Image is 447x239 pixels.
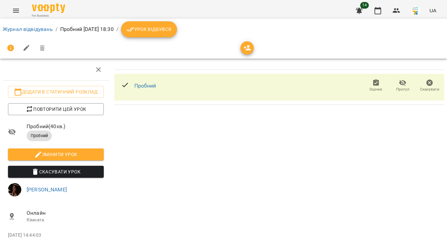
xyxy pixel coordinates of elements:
button: Menu [8,3,24,19]
span: Скасувати [420,87,439,92]
span: 14 [360,2,369,9]
button: Скасувати Урок [8,166,104,178]
p: [DATE] 14:44:03 [8,232,104,239]
span: Додати в статичний розклад [13,88,98,96]
span: Змінити урок [13,150,98,158]
a: [PERSON_NAME] [27,186,67,193]
p: Пробний [DATE] 18:30 [60,25,114,33]
button: Додати в статичний розклад [8,86,104,98]
img: 1b79b5faa506ccfdadca416541874b02.jpg [8,183,21,196]
button: UA [427,4,439,17]
span: Оцінки [370,87,382,92]
a: Журнал відвідувань [3,26,53,32]
span: Пробний [27,133,52,139]
button: Оцінки [363,77,389,95]
span: Прогул [396,87,409,92]
li: / [116,25,118,33]
span: Скасувати Урок [13,168,98,176]
nav: breadcrumb [3,21,444,37]
span: Урок відбувся [126,25,172,33]
img: 38072b7c2e4bcea27148e267c0c485b2.jpg [411,6,420,15]
span: UA [429,7,436,14]
img: Voopty Logo [32,3,65,13]
li: / [56,25,58,33]
span: Онлайн [27,209,104,217]
button: Прогул [389,77,416,95]
span: For Business [32,14,65,18]
p: Кімната [27,217,104,223]
button: Змінити урок [8,148,104,160]
span: Повторити цей урок [13,105,98,113]
button: Скасувати [416,77,443,95]
span: Пробний ( 40 хв. ) [27,122,104,130]
a: Пробний [134,83,156,89]
button: Повторити цей урок [8,103,104,115]
button: Урок відбувся [121,21,177,37]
